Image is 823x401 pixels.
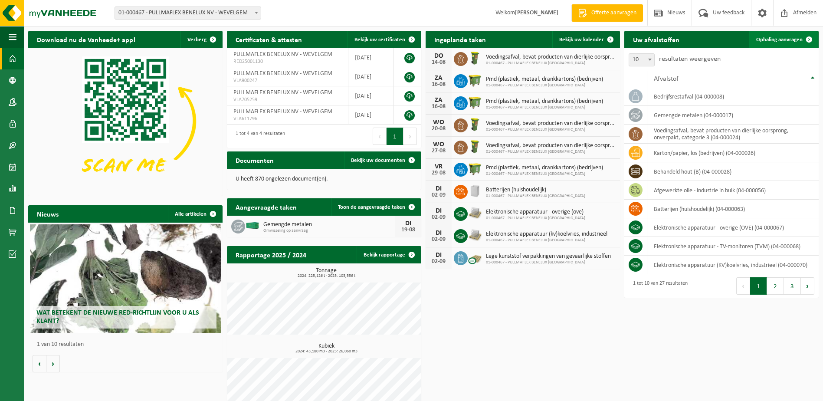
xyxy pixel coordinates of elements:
span: 01-000467 - PULLMAFLEX BENELUX [GEOGRAPHIC_DATA] [486,238,607,243]
span: 01-000467 - PULLMAFLEX BENELUX [GEOGRAPHIC_DATA] [486,149,616,154]
a: Bekijk uw documenten [344,151,420,169]
h3: Kubiek [231,343,421,354]
h2: Certificaten & attesten [227,31,311,48]
a: Toon de aangevraagde taken [331,198,420,216]
td: [DATE] [348,105,393,125]
span: VLA611796 [233,115,341,122]
div: 16-08 [430,104,447,110]
span: 01-000467 - PULLMAFLEX BENELUX [GEOGRAPHIC_DATA] [486,127,616,132]
img: PB-CU [468,250,482,265]
span: 01-000467 - PULLMAFLEX BENELUX NV - WEVELGEM [115,7,261,20]
span: 01-000467 - PULLMAFLEX BENELUX [GEOGRAPHIC_DATA] [486,216,585,221]
span: RED25001130 [233,58,341,65]
h3: Tonnage [231,268,421,278]
span: 01-000467 - PULLMAFLEX BENELUX [GEOGRAPHIC_DATA] [486,194,585,199]
div: WO [430,119,447,126]
span: Ophaling aanvragen [756,37,803,43]
td: elektronische apparatuur - TV-monitoren (TVM) (04-000068) [647,237,819,256]
span: Pmd (plastiek, metaal, drankkartons) (bedrijven) [486,164,603,171]
strong: [PERSON_NAME] [515,10,558,16]
td: batterijen (huishoudelijk) (04-000063) [647,200,819,218]
td: elektronische apparatuur (KV)koelvries, industrieel (04-000070) [647,256,819,274]
span: Bekijk uw kalender [559,37,604,43]
div: 27-08 [430,148,447,154]
span: Omwisseling op aanvraag [263,228,395,233]
span: Elektronische apparatuur (kv)koelvries, industrieel [486,231,607,238]
img: IC-CB-CU [468,184,482,198]
img: Download de VHEPlus App [28,48,223,194]
button: 1 [750,277,767,295]
span: Elektronische apparatuur - overige (ove) [486,209,585,216]
div: 14-08 [430,59,447,66]
span: 01-000467 - PULLMAFLEX BENELUX [GEOGRAPHIC_DATA] [486,83,603,88]
div: 19-08 [400,227,417,233]
div: 1 tot 10 van 27 resultaten [629,276,688,296]
span: 01-000467 - PULLMAFLEX BENELUX [GEOGRAPHIC_DATA] [486,260,611,265]
div: 16-08 [430,82,447,88]
img: WB-0060-HPE-GN-50 [468,51,482,66]
button: Verberg [180,31,222,48]
a: Bekijk uw certificaten [348,31,420,48]
span: 01-000467 - PULLMAFLEX BENELUX [GEOGRAPHIC_DATA] [486,105,603,110]
span: Batterijen (huishoudelijk) [486,187,585,194]
div: DI [430,230,447,237]
h2: Aangevraagde taken [227,198,305,215]
div: DI [430,207,447,214]
h2: Download nu de Vanheede+ app! [28,31,144,48]
h2: Documenten [227,151,282,168]
span: Voedingsafval, bevat producten van dierlijke oorsprong, onverpakt, categorie 3 [486,54,616,61]
img: HK-XC-40-GN-00 [245,222,260,230]
a: Alle artikelen [168,205,222,223]
h2: Rapportage 2025 / 2024 [227,246,315,263]
div: 29-08 [430,170,447,176]
span: 2024: 225,126 t - 2025: 103,556 t [231,274,421,278]
span: Bekijk uw certificaten [354,37,405,43]
span: Gemengde metalen [263,221,395,228]
div: DO [430,53,447,59]
button: 2 [767,277,784,295]
td: elektronische apparatuur - overige (OVE) (04-000067) [647,218,819,237]
span: Afvalstof [654,76,679,82]
a: Bekijk uw kalender [552,31,619,48]
button: Next [403,128,417,145]
div: WO [430,141,447,148]
span: VLA900247 [233,77,341,84]
span: 01-000467 - PULLMAFLEX BENELUX NV - WEVELGEM [115,7,261,19]
img: WB-1100-HPE-GN-50 [468,95,482,110]
button: Vorige [33,355,46,372]
button: Next [801,277,814,295]
button: Previous [373,128,387,145]
span: 01-000467 - PULLMAFLEX BENELUX [GEOGRAPHIC_DATA] [486,61,616,66]
td: karton/papier, los (bedrijven) (04-000026) [647,144,819,162]
span: Bekijk uw documenten [351,158,405,163]
span: PULLMAFLEX BENELUX NV - WEVELGEM [233,51,332,58]
div: 1 tot 4 van 4 resultaten [231,127,285,146]
div: 20-08 [430,126,447,132]
span: Offerte aanvragen [589,9,639,17]
span: Lege kunststof verpakkingen van gevaarlijke stoffen [486,253,611,260]
img: WB-0060-HPE-GN-50 [468,139,482,154]
td: behandeld hout (B) (04-000028) [647,162,819,181]
span: Toon de aangevraagde taken [338,204,405,210]
div: DI [430,252,447,259]
p: U heeft 870 ongelezen document(en). [236,176,413,182]
p: 1 van 10 resultaten [37,342,218,348]
div: DI [400,220,417,227]
button: 3 [784,277,801,295]
button: Previous [736,277,750,295]
button: 1 [387,128,403,145]
span: Voedingsafval, bevat producten van dierlijke oorsprong, onverpakt, categorie 3 [486,120,616,127]
label: resultaten weergeven [659,56,721,62]
span: PULLMAFLEX BENELUX NV - WEVELGEM [233,108,332,115]
img: WB-1100-HPE-GN-50 [468,161,482,176]
div: 02-09 [430,237,447,243]
a: Offerte aanvragen [571,4,643,22]
span: 01-000467 - PULLMAFLEX BENELUX [GEOGRAPHIC_DATA] [486,171,603,177]
td: [DATE] [348,67,393,86]
span: Pmd (plastiek, metaal, drankkartons) (bedrijven) [486,76,603,83]
span: Verberg [187,37,207,43]
h2: Nieuws [28,205,67,222]
a: Ophaling aanvragen [749,31,818,48]
td: gemengde metalen (04-000017) [647,106,819,125]
td: [DATE] [348,86,393,105]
